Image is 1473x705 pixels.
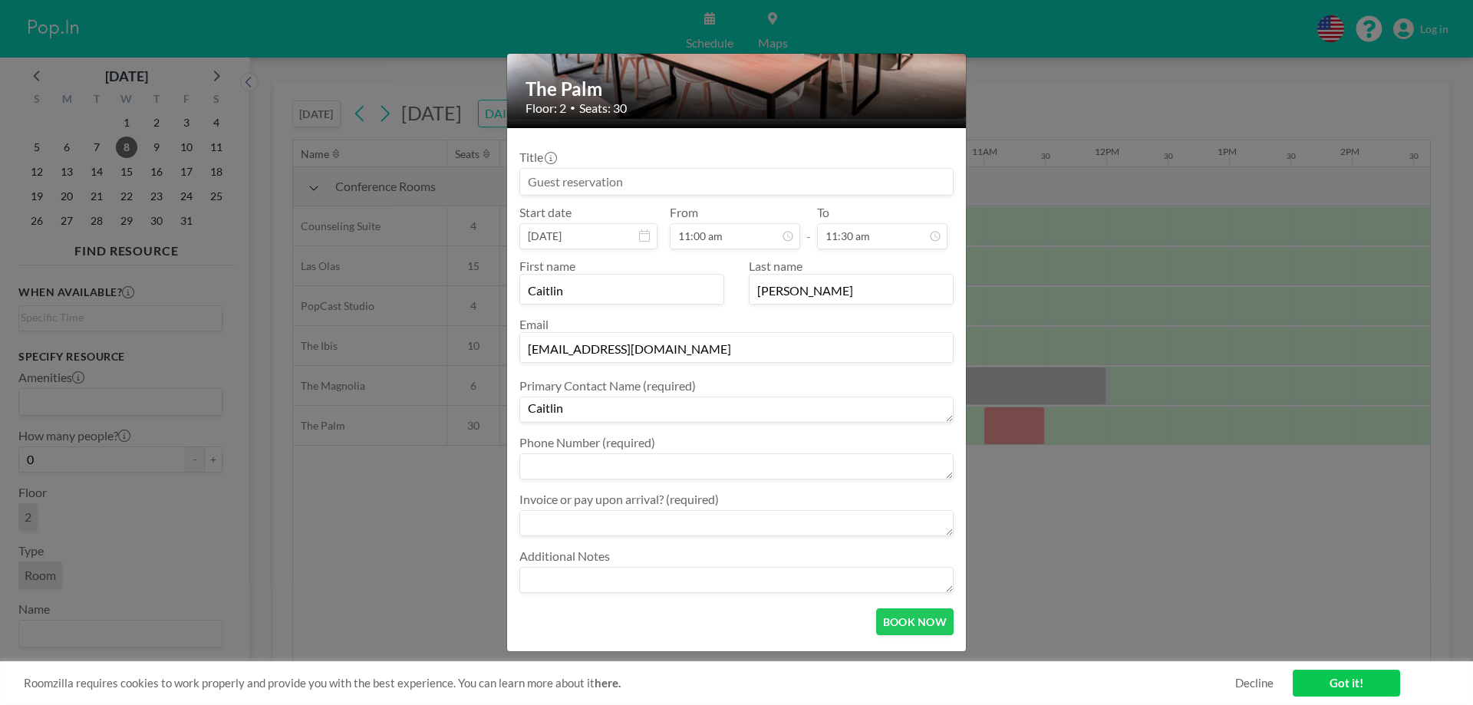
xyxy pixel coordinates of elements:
[520,336,953,362] input: Email
[519,435,655,450] label: Phone Number (required)
[595,676,621,690] a: here.
[520,169,953,195] input: Guest reservation
[519,378,696,394] label: Primary Contact Name (required)
[749,259,802,273] label: Last name
[24,676,1235,690] span: Roomzilla requires cookies to work properly and provide you with the best experience. You can lea...
[519,259,575,273] label: First name
[519,492,719,507] label: Invoice or pay upon arrival? (required)
[876,608,954,635] button: BOOK NOW
[806,210,811,244] span: -
[1293,670,1400,697] a: Got it!
[519,647,653,663] span: Already have an account?
[570,102,575,114] span: •
[519,549,610,564] label: Additional Notes
[670,205,698,220] label: From
[817,205,829,220] label: To
[653,647,710,662] a: Log in here
[526,77,949,100] h2: The Palm
[579,100,627,116] span: Seats: 30
[519,150,555,165] label: Title
[750,278,953,304] input: Last name
[1235,676,1274,690] a: Decline
[520,278,723,304] input: First name
[519,317,549,331] label: Email
[526,100,566,116] span: Floor: 2
[519,205,572,220] label: Start date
